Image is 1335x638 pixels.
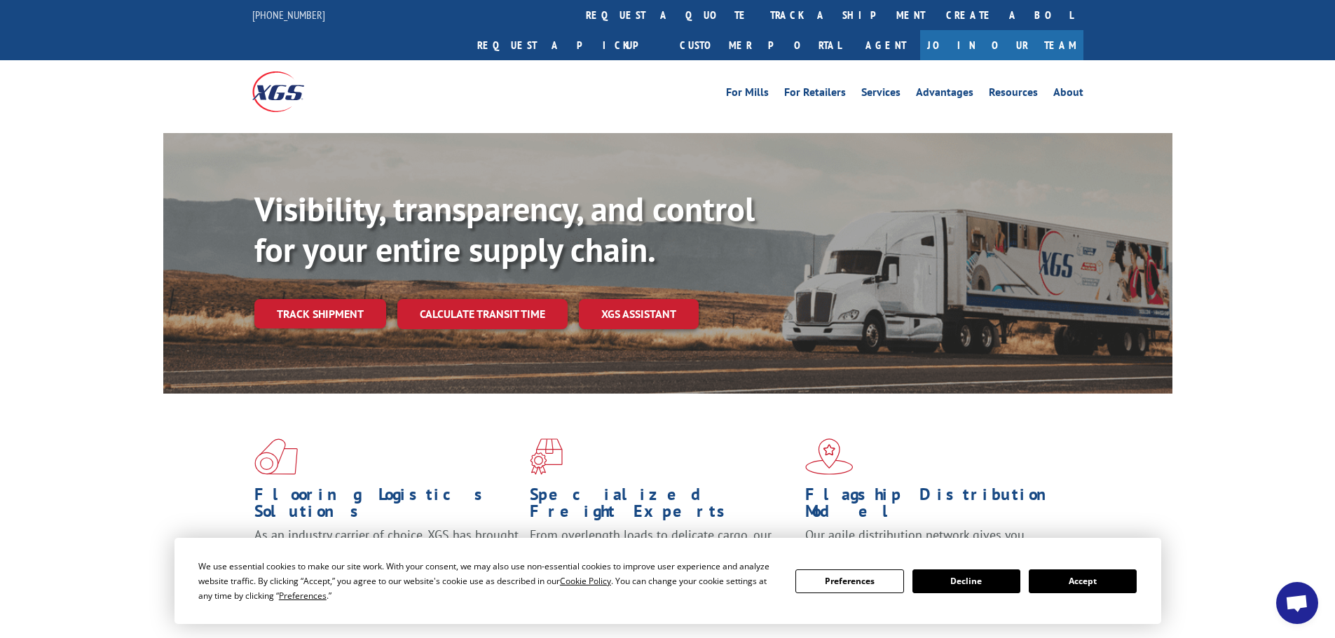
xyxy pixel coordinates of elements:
[254,299,386,328] a: Track shipment
[579,299,699,329] a: XGS ASSISTANT
[1029,569,1137,593] button: Accept
[467,30,669,60] a: Request a pickup
[1053,87,1083,102] a: About
[989,87,1038,102] a: Resources
[1276,582,1318,624] div: Open chat
[795,569,903,593] button: Preferences
[669,30,851,60] a: Customer Portal
[920,30,1083,60] a: Join Our Team
[530,527,795,589] p: From overlength loads to delicate cargo, our experienced staff knows the best way to move your fr...
[252,8,325,22] a: [PHONE_NUMBER]
[198,559,779,603] div: We use essential cookies to make our site work. With your consent, we may also use non-essential ...
[805,438,854,475] img: xgs-icon-flagship-distribution-model-red
[912,569,1020,593] button: Decline
[560,575,611,587] span: Cookie Policy
[851,30,920,60] a: Agent
[174,538,1161,624] div: Cookie Consent Prompt
[530,486,795,527] h1: Specialized Freight Experts
[397,299,568,329] a: Calculate transit time
[254,527,519,576] span: As an industry carrier of choice, XGS has brought innovation and dedication to flooring logistics...
[805,527,1063,560] span: Our agile distribution network gives you nationwide inventory management on demand.
[254,438,298,475] img: xgs-icon-total-supply-chain-intelligence-red
[530,438,563,475] img: xgs-icon-focused-on-flooring-red
[254,486,519,527] h1: Flooring Logistics Solutions
[805,486,1070,527] h1: Flagship Distribution Model
[726,87,769,102] a: For Mills
[784,87,846,102] a: For Retailers
[861,87,901,102] a: Services
[254,187,755,271] b: Visibility, transparency, and control for your entire supply chain.
[916,87,973,102] a: Advantages
[279,590,327,602] span: Preferences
